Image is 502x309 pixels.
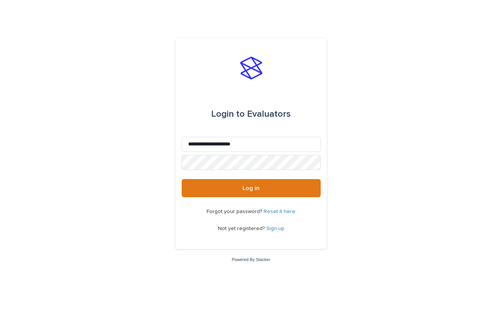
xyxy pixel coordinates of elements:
[232,257,270,262] a: Powered By Stacker
[266,226,284,231] a: Sign up
[240,57,263,79] img: stacker-logo-s-only.png
[211,104,291,125] div: Evaluators
[182,179,321,197] button: Log in
[243,185,259,191] span: Log in
[264,209,295,214] a: Reset it here
[211,110,245,119] span: Login to
[218,226,266,231] span: Not yet registered?
[207,209,264,214] span: Forgot your password?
